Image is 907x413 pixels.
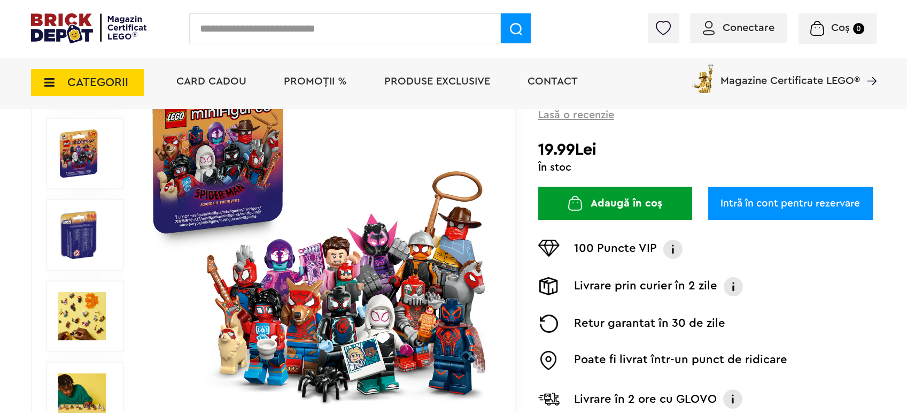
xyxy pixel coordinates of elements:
[538,277,560,295] img: Livrare
[284,76,347,87] a: PROMOȚII %
[538,392,560,406] img: Livrare Glovo
[574,240,657,259] p: 100 Puncte VIP
[538,240,560,257] img: Puncte VIP
[723,277,744,296] img: Info livrare prin curier
[574,315,725,333] p: Retur garantat în 30 de zile
[384,76,490,87] a: Produse exclusive
[574,351,787,370] p: Poate fi livrat într-un punct de ridicare
[538,162,877,173] div: În stoc
[147,63,491,407] img: Omul Păianjen: Prin lumea păianjenului
[574,277,717,296] p: Livrare prin curier în 2 zile
[860,62,877,72] a: Magazine Certificate LEGO®
[538,187,692,220] button: Adaugă în coș
[176,76,246,87] a: Card Cadou
[708,187,873,220] a: Intră în cont pentru rezervare
[67,77,128,88] span: CATEGORII
[720,62,860,86] span: Magazine Certificate LEGO®
[538,351,560,370] img: Easybox
[722,388,743,410] img: Info livrare cu GLOVO
[58,129,100,178] img: Omul Păianjen: Prin lumea păianjenului
[703,22,774,33] a: Conectare
[528,76,578,87] a: Contact
[662,240,684,259] img: Info VIP
[58,211,100,259] img: Omul Păianjen: Prin lumea păianjenului LEGO 71050
[538,140,877,159] h2: 19.99Lei
[853,23,864,34] small: 0
[58,292,106,340] img: Seturi Lego Omul Păianjen: Prin lumea păianjenului
[538,108,614,123] span: Lasă o recenzie
[723,22,774,33] span: Conectare
[538,315,560,333] img: Returnare
[831,22,850,33] span: Coș
[574,391,717,408] p: Livrare în 2 ore cu GLOVO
